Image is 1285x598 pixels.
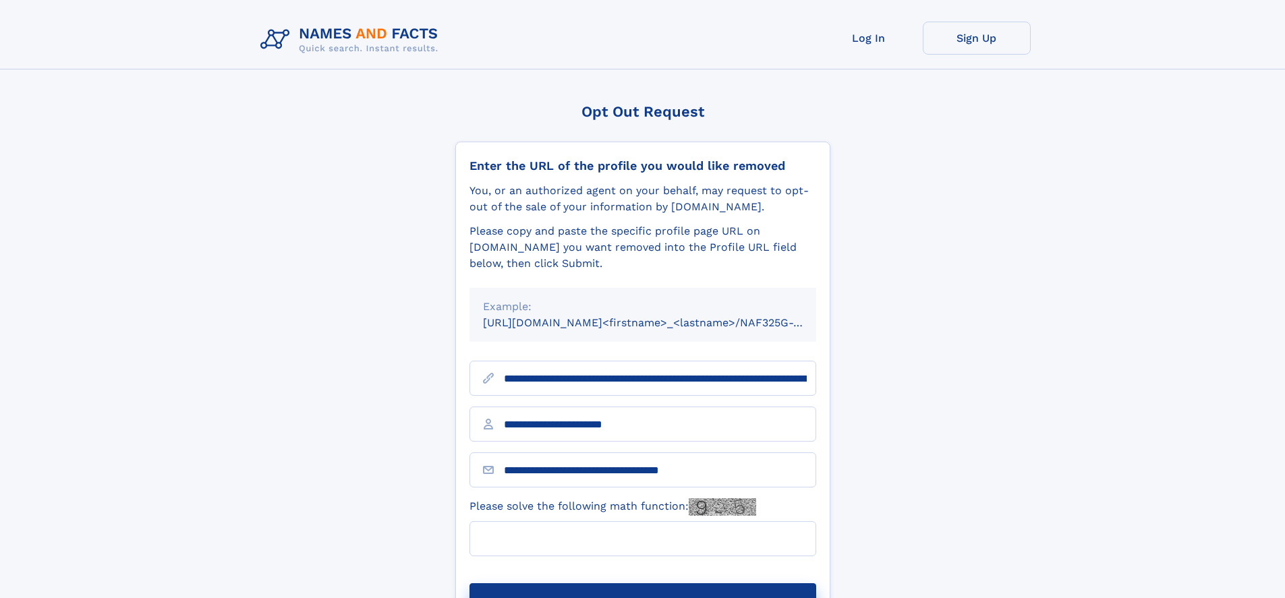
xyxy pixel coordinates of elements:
div: Please copy and paste the specific profile page URL on [DOMAIN_NAME] you want removed into the Pr... [469,223,816,272]
img: Logo Names and Facts [255,22,449,58]
div: Enter the URL of the profile you would like removed [469,158,816,173]
div: You, or an authorized agent on your behalf, may request to opt-out of the sale of your informatio... [469,183,816,215]
a: Sign Up [923,22,1031,55]
label: Please solve the following math function: [469,498,756,516]
small: [URL][DOMAIN_NAME]<firstname>_<lastname>/NAF325G-xxxxxxxx [483,316,842,329]
div: Opt Out Request [455,103,830,120]
div: Example: [483,299,803,315]
a: Log In [815,22,923,55]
